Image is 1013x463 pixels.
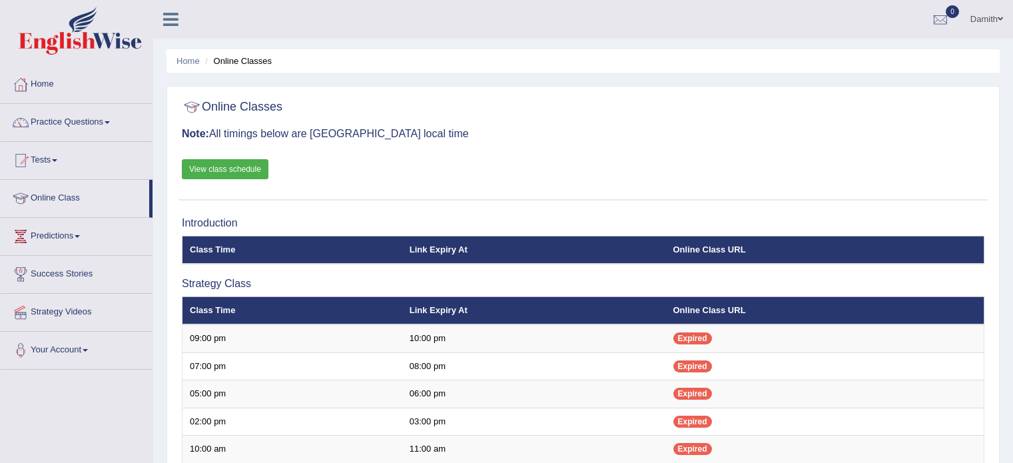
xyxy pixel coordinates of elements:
[1,180,149,213] a: Online Class
[673,416,712,428] span: Expired
[176,56,200,66] a: Home
[673,443,712,455] span: Expired
[673,360,712,372] span: Expired
[182,278,984,290] h3: Strategy Class
[402,352,666,380] td: 08:00 pm
[1,256,153,289] a: Success Stories
[1,332,153,365] a: Your Account
[182,97,282,117] h2: Online Classes
[1,66,153,99] a: Home
[402,236,666,264] th: Link Expiry At
[402,380,666,408] td: 06:00 pm
[673,388,712,400] span: Expired
[182,236,402,264] th: Class Time
[1,104,153,137] a: Practice Questions
[182,352,402,380] td: 07:00 pm
[1,218,153,251] a: Predictions
[182,296,402,324] th: Class Time
[1,142,153,175] a: Tests
[946,5,959,18] span: 0
[182,128,209,139] b: Note:
[182,380,402,408] td: 05:00 pm
[182,324,402,352] td: 09:00 pm
[202,55,272,67] li: Online Classes
[1,294,153,327] a: Strategy Videos
[666,296,984,324] th: Online Class URL
[673,332,712,344] span: Expired
[402,296,666,324] th: Link Expiry At
[182,128,984,140] h3: All timings below are [GEOGRAPHIC_DATA] local time
[182,217,984,229] h3: Introduction
[402,408,666,436] td: 03:00 pm
[182,159,268,179] a: View class schedule
[182,408,402,436] td: 02:00 pm
[402,324,666,352] td: 10:00 pm
[666,236,984,264] th: Online Class URL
